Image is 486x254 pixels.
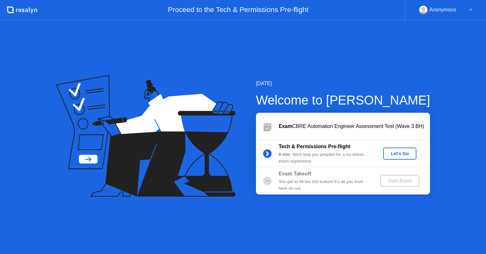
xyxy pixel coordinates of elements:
div: You get to hit the GO button! It’s all you from here on out [279,179,370,192]
div: : We’ll help you prepare for a no-stress exam experience [279,151,370,164]
button: Start Exam [380,175,419,187]
b: 5 min [279,152,290,157]
div: [DATE] [256,80,430,87]
div: Anonymous [429,6,456,14]
div: Start Exam [383,178,417,183]
div: Welcome to [PERSON_NAME] [256,91,430,110]
div: CBRE Automation Engineer Assessment Test (Wave 3 BH) [279,123,430,130]
b: Exam Takeoff [279,171,311,176]
div: Let's Go [386,151,414,156]
button: Let's Go [383,148,416,160]
b: Tech & Permissions Pre-flight [279,144,350,149]
b: Exam [279,124,292,129]
div: ▼ [469,6,472,14]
